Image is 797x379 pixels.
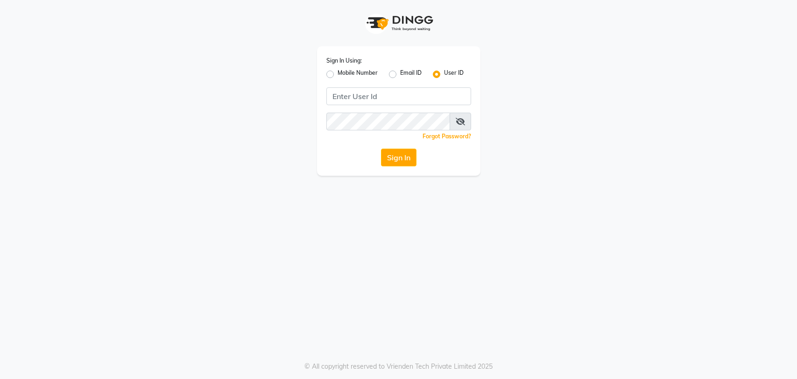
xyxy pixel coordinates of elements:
img: logo1.svg [361,9,436,37]
input: Username [326,113,450,130]
button: Sign In [381,149,416,166]
a: Forgot Password? [423,133,471,140]
input: Username [326,87,471,105]
label: Email ID [400,69,422,80]
label: User ID [444,69,464,80]
label: Sign In Using: [326,57,362,65]
label: Mobile Number [338,69,378,80]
